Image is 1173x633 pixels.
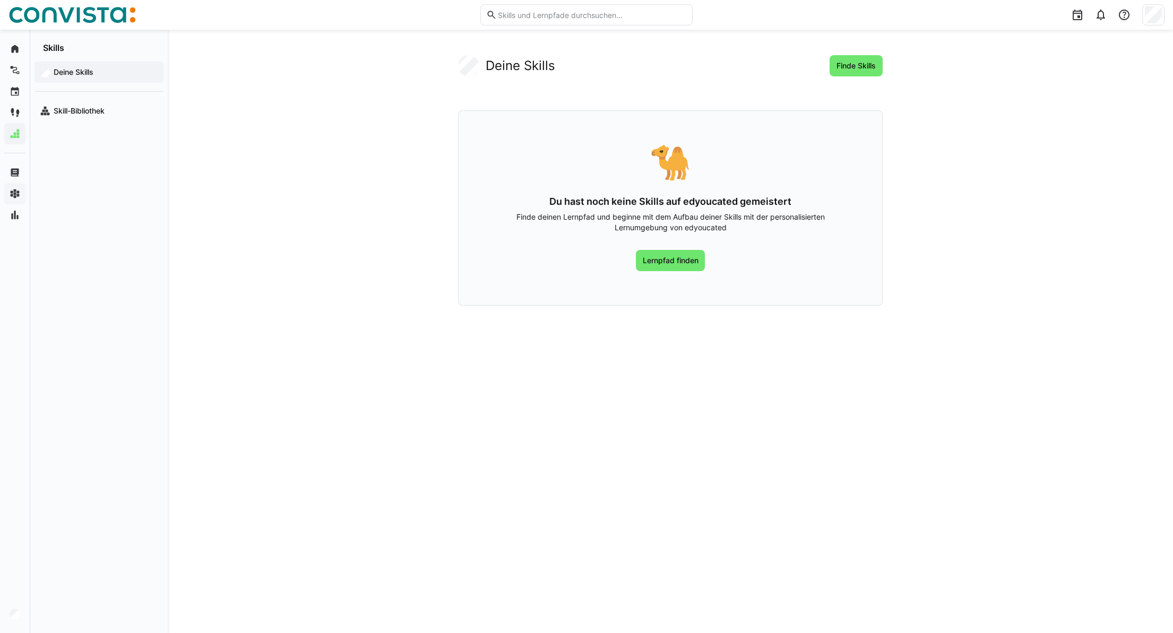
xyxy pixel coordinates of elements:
[636,250,705,271] a: Lernpfad finden
[493,196,848,207] h3: Du hast noch keine Skills auf edyoucated gemeistert
[493,145,848,179] div: 🐪
[493,212,848,233] p: Finde deinen Lernpfad und beginne mit dem Aufbau deiner Skills mit der personalisierten Lernumgeb...
[486,58,555,74] h2: Deine Skills
[497,10,687,20] input: Skills und Lernpfade durchsuchen…
[641,255,700,266] span: Lernpfad finden
[835,60,877,71] span: Finde Skills
[830,55,883,76] button: Finde Skills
